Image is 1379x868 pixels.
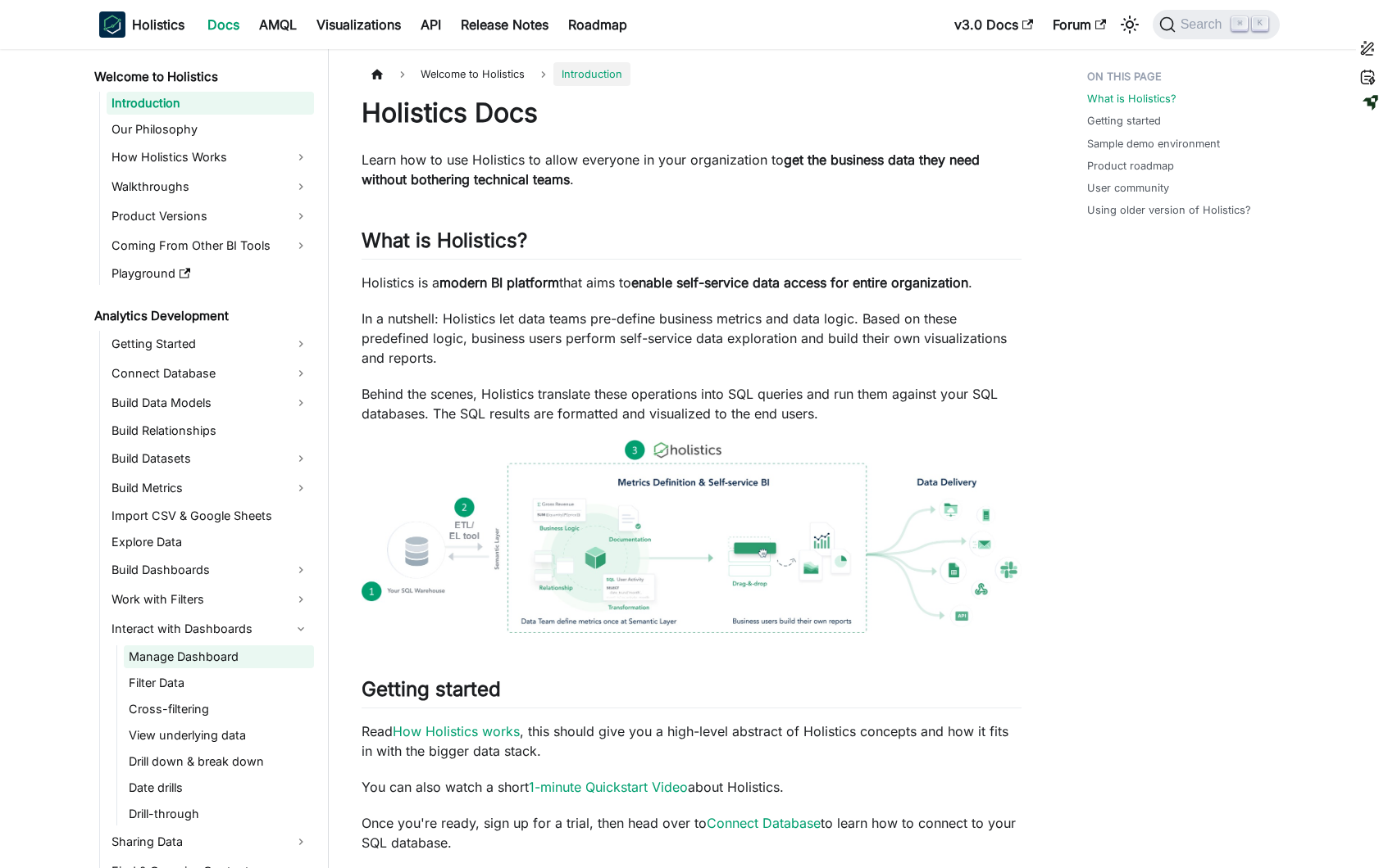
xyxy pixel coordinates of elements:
a: v3.0 Docs [944,11,1043,38]
h1: Holistics Docs [362,97,1022,129]
a: Getting Started [107,331,314,357]
nav: Docs sidebar [83,49,329,868]
a: Sample demo environment [1087,136,1220,151]
p: Holistics is a that aims to . [362,273,1022,292]
a: API [411,11,451,38]
b: Holistics [132,15,184,34]
a: Sharing Data [107,829,314,855]
p: Once you're ready, sign up for a trial, then head over to to learn how to connect to your SQL dat... [362,813,1022,852]
a: Analytics Development [89,305,314,328]
a: Walkthroughs [107,174,314,200]
span: Search [1176,17,1232,32]
a: Build Metrics [107,475,314,501]
kbd: K [1252,16,1268,31]
a: What is Holistics? [1087,91,1176,106]
a: Drill down & break down [124,750,314,773]
a: Product Versions [107,203,314,229]
a: Date drills [124,776,314,799]
a: Interact with Dashboards [107,616,314,642]
p: Learn how to use Holistics to allow everyone in your organization to . [362,150,1022,189]
a: Build Relationships [107,419,314,442]
a: Docs [198,11,249,38]
a: Explore Data [107,531,314,554]
strong: modern BI platform [439,274,559,291]
p: Read , this should give you a high-level abstract of Holistics concepts and how it fits in with t... [362,721,1022,761]
a: View underlying data [124,724,314,747]
a: Build Datasets [107,445,314,472]
a: Build Dashboards [107,557,314,583]
p: You can also watch a short about Holistics. [362,777,1022,797]
h2: What is Holistics? [362,228,1022,260]
a: User community [1087,180,1169,196]
a: Manage Dashboard [124,645,314,668]
img: How Holistics fits in your Data Stack [362,440,1022,633]
a: How Holistics Works [107,144,314,170]
a: Getting started [1087,113,1161,129]
a: Drill-through [124,802,314,825]
a: Introduction [107,92,314,115]
a: Coming From Other BI Tools [107,233,314,259]
a: Work with Filters [107,586,314,613]
a: 1-minute Quickstart Video [529,779,688,795]
a: Home page [362,62,393,86]
a: Welcome to Holistics [89,66,314,88]
a: Roadmap [558,11,637,38]
span: Welcome to Holistics [412,62,533,86]
p: In a nutshell: Holistics let data teams pre-define business metrics and data logic. Based on thes... [362,309,1022,368]
a: Release Notes [451,11,558,38]
a: Build Data Models [107,390,314,416]
h2: Getting started [362,677,1022,708]
span: Introduction [553,62,630,86]
kbd: ⌘ [1231,16,1248,31]
a: Forum [1043,11,1116,38]
a: Cross-filtering [124,698,314,721]
a: Visualizations [307,11,411,38]
a: Using older version of Holistics? [1087,202,1251,218]
nav: Breadcrumbs [362,62,1022,86]
a: Product roadmap [1087,158,1174,174]
p: Behind the scenes, Holistics translate these operations into SQL queries and run them against you... [362,384,1022,423]
a: Playground [107,262,314,285]
a: Connect Database [107,360,314,387]
a: Connect Database [707,815,821,831]
strong: enable self-service data access for entire organization [631,274,968,291]
img: Holistics [99,11,125,38]
a: Our Philosophy [107,118,314,141]
button: Switch between dark and light mode (currently light mode) [1117,11,1143,38]
a: HolisticsHolistics [99,11,184,38]
a: AMQL [249,11,307,38]
a: How Holistics works [393,723,520,739]
a: Import CSV & Google Sheets [107,504,314,527]
button: Search (Command+K) [1153,10,1280,39]
a: Filter Data [124,671,314,694]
